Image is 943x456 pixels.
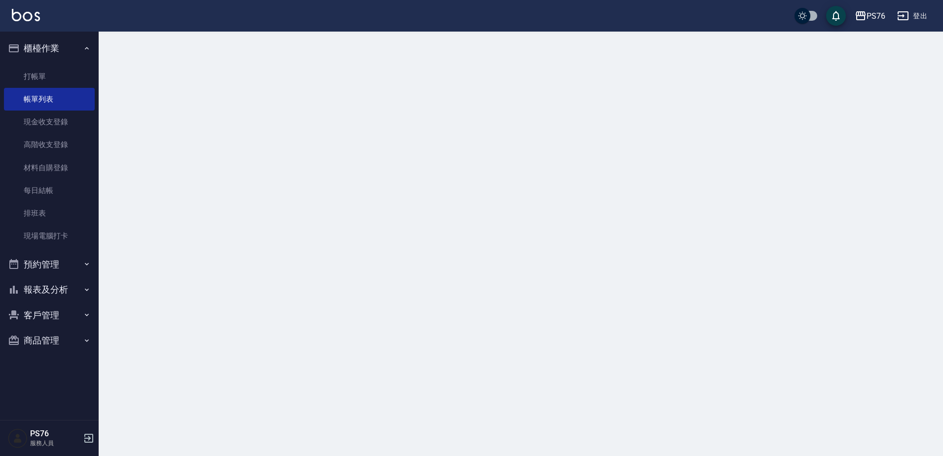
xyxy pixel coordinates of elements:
div: PS76 [867,10,885,22]
button: 登出 [893,7,931,25]
a: 現金收支登錄 [4,111,95,133]
a: 打帳單 [4,65,95,88]
img: Person [8,428,28,448]
a: 現場電腦打卡 [4,225,95,247]
a: 帳單列表 [4,88,95,111]
h5: PS76 [30,429,80,439]
button: 報表及分析 [4,277,95,303]
button: 櫃檯作業 [4,36,95,61]
button: PS76 [851,6,889,26]
button: save [826,6,846,26]
p: 服務人員 [30,439,80,448]
a: 材料自購登錄 [4,156,95,179]
button: 預約管理 [4,252,95,277]
img: Logo [12,9,40,21]
a: 每日結帳 [4,179,95,202]
button: 客戶管理 [4,303,95,328]
a: 高階收支登錄 [4,133,95,156]
a: 排班表 [4,202,95,225]
button: 商品管理 [4,328,95,353]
